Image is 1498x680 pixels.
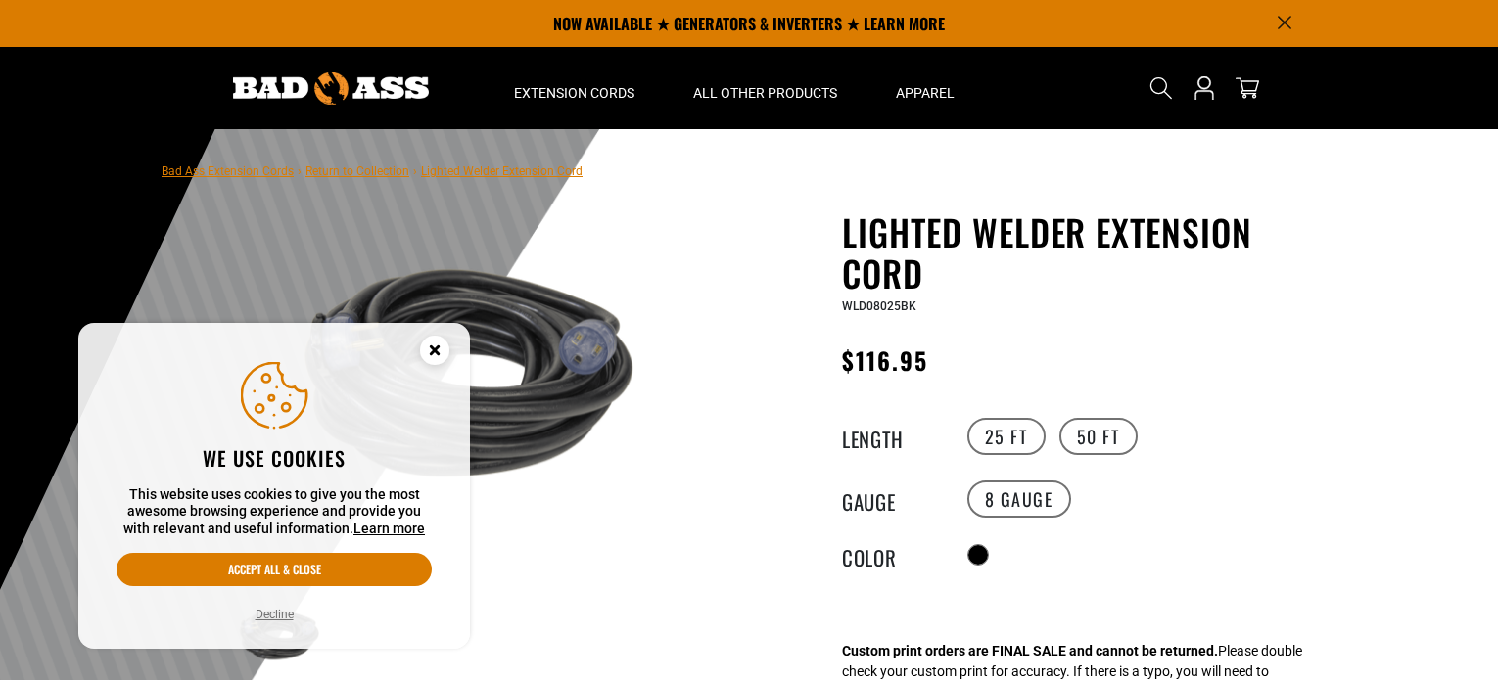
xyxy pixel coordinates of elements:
legend: Gauge [842,486,940,512]
span: WLD08025BK [842,299,916,313]
span: $116.95 [842,342,929,378]
a: Bad Ass Extension Cords [162,164,294,178]
span: › [298,164,302,178]
label: 25 FT [967,418,1046,455]
a: Return to Collection [305,164,409,178]
nav: breadcrumbs [162,159,583,182]
span: Extension Cords [514,84,634,102]
a: Learn more [353,521,425,536]
img: black [219,215,691,529]
p: This website uses cookies to give you the most awesome browsing experience and provide you with r... [117,486,432,538]
summary: Apparel [866,47,984,129]
img: Bad Ass Extension Cords [233,72,429,105]
span: Lighted Welder Extension Cord [421,164,583,178]
h2: We use cookies [117,445,432,471]
summary: Extension Cords [485,47,664,129]
legend: Color [842,542,940,567]
span: Apparel [896,84,955,102]
label: 50 FT [1059,418,1138,455]
legend: Length [842,424,940,449]
summary: Search [1146,72,1177,104]
label: 8 Gauge [967,480,1071,518]
span: All Other Products [693,84,837,102]
summary: All Other Products [664,47,866,129]
button: Decline [250,605,300,624]
aside: Cookie Consent [78,323,470,650]
span: › [413,164,417,178]
h1: Lighted Welder Extension Cord [842,211,1322,294]
button: Accept all & close [117,553,432,586]
strong: Custom print orders are FINAL SALE and cannot be returned. [842,643,1218,658]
